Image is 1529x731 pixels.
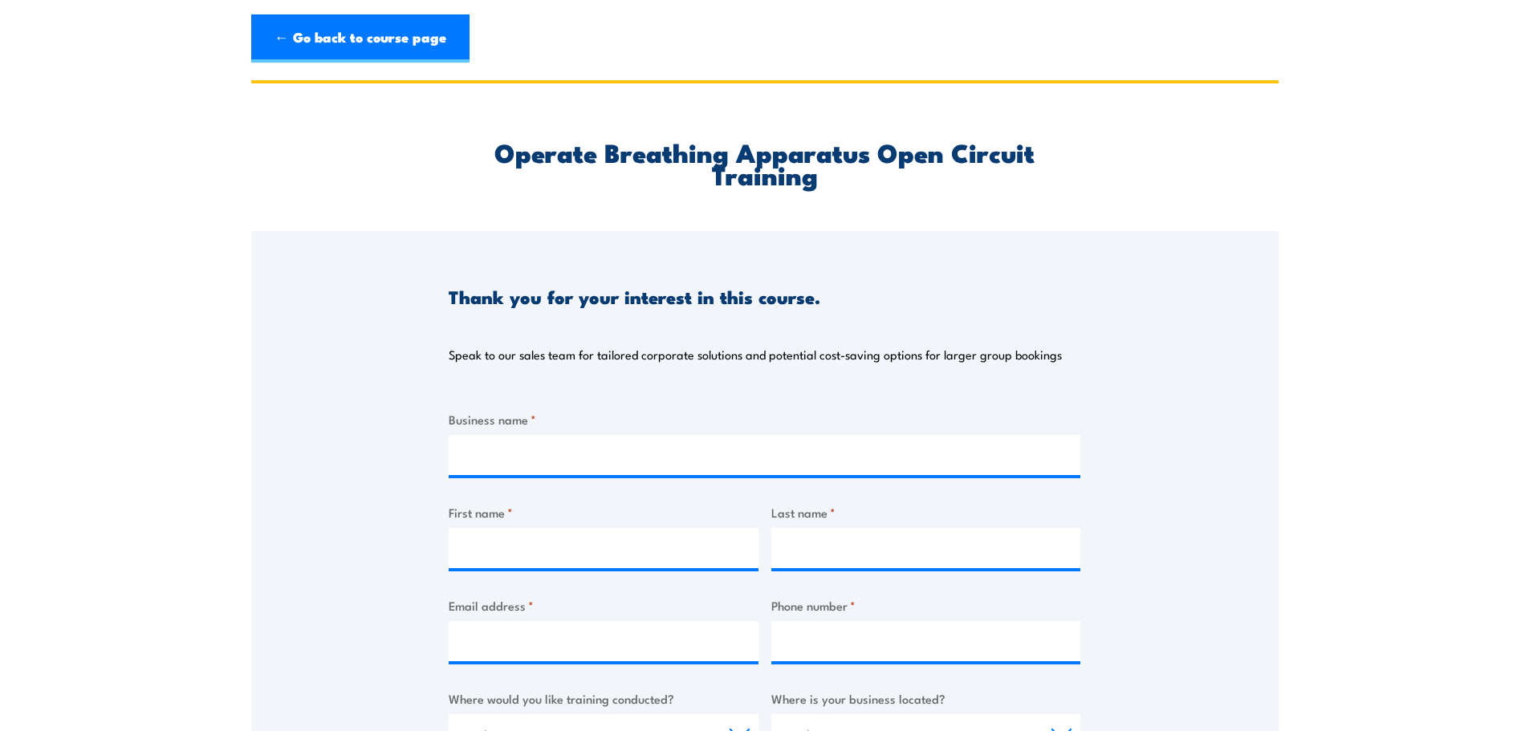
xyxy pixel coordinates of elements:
h2: Operate Breathing Apparatus Open Circuit Training [449,140,1080,185]
label: Where is your business located? [771,689,1081,708]
label: Last name [771,503,1081,522]
a: ← Go back to course page [251,14,470,63]
label: Email address [449,596,758,615]
label: Phone number [771,596,1081,615]
p: Speak to our sales team for tailored corporate solutions and potential cost-saving options for la... [449,347,1062,363]
label: Business name [449,410,1080,428]
label: Where would you like training conducted? [449,689,758,708]
label: First name [449,503,758,522]
h3: Thank you for your interest in this course. [449,287,820,306]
